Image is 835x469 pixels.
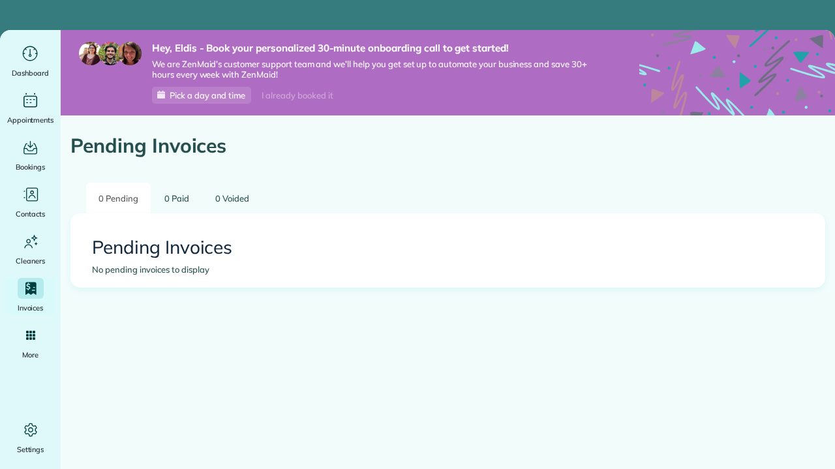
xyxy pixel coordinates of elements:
a: Invoices [5,278,55,314]
a: Cleaners [5,231,55,267]
a: Appointments [5,90,55,127]
div: I already booked it [254,87,341,104]
span: Pick a day and time [170,90,245,100]
span: Bookings [16,160,46,174]
img: maria-72a9807cf96188c08ef61303f053569d2e2a8a1cde33d635c8a3ac13582a053d.jpg [79,42,102,65]
a: 0 Pending [86,183,151,213]
span: Contacts [16,207,45,220]
strong: Hey, Eldis - Book your personalized 30-minute onboarding call to get started! [152,42,600,55]
a: 0 Voided [203,183,262,213]
span: More [22,348,38,361]
a: Dashboard [5,43,55,80]
img: michelle-19f622bdf1676172e81f8f8fba1fb50e276960ebfe0243fe18214015130c80e4.jpg [118,42,142,65]
h2: Pending Invoices [92,237,804,258]
span: Settings [17,443,44,456]
a: 0 Paid [152,183,202,213]
span: We are ZenMaid’s customer support team and we’ll help you get set up to automate your business an... [152,59,600,81]
span: Appointments [7,113,54,127]
a: Contacts [5,184,55,220]
div: No pending invoices to display [92,264,804,277]
a: Settings [5,419,55,456]
a: Pick a day and time [152,87,251,104]
img: jorge-587dff0eeaa6aab1f244e6dc62b8924c3b6ad411094392a53c71c6c4a576187d.jpg [99,42,122,65]
span: Dashboard [12,67,49,80]
span: Invoices [18,301,44,314]
a: Bookings [5,137,55,174]
span: Cleaners [16,254,45,267]
h1: Pending Invoices [70,135,825,157]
